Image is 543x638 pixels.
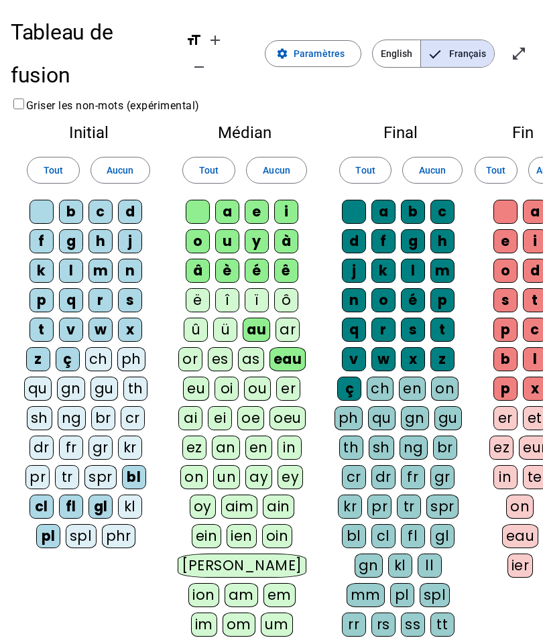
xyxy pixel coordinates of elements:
[21,125,156,141] h2: Initial
[186,54,213,80] button: Diminuer la taille de la police
[245,288,269,312] div: ï
[59,495,83,519] div: fl
[493,377,518,401] div: p
[294,46,345,62] span: Paramètres
[88,495,113,519] div: gl
[177,125,312,141] h2: Médian
[190,495,216,519] div: oy
[342,524,366,548] div: bl
[401,465,425,489] div: fr
[215,377,239,401] div: oi
[215,200,239,224] div: a
[274,259,298,283] div: ê
[371,259,396,283] div: k
[178,347,202,371] div: or
[29,436,54,460] div: dr
[66,524,97,548] div: spl
[505,40,532,67] button: Entrer en plein écran
[278,436,302,460] div: in
[347,583,385,607] div: mm
[29,229,54,253] div: f
[263,162,290,178] span: Aucun
[400,436,428,460] div: ng
[178,406,202,430] div: ai
[276,318,300,342] div: ar
[430,288,455,312] div: p
[401,347,425,371] div: x
[342,613,366,637] div: rr
[368,406,396,430] div: qu
[223,613,255,637] div: om
[29,288,54,312] div: p
[274,288,298,312] div: ô
[278,465,303,489] div: ey
[431,377,459,401] div: on
[430,465,455,489] div: gr
[59,259,83,283] div: l
[430,524,455,548] div: gl
[371,524,396,548] div: cl
[355,162,375,178] span: Tout
[91,406,115,430] div: br
[402,157,462,184] button: Aucun
[245,229,269,253] div: y
[36,524,60,548] div: pl
[430,259,455,283] div: m
[276,48,288,60] mat-icon: settings
[202,27,229,54] button: Augmenter la taille de la police
[371,465,396,489] div: dr
[371,613,396,637] div: rs
[85,347,112,371] div: ch
[84,465,117,489] div: spr
[215,229,239,253] div: u
[493,406,518,430] div: er
[342,347,366,371] div: v
[88,259,113,283] div: m
[475,157,518,184] button: Tout
[118,259,142,283] div: n
[339,157,392,184] button: Tout
[102,524,136,548] div: phr
[244,377,271,401] div: ou
[430,347,455,371] div: z
[186,259,210,283] div: â
[27,406,52,430] div: sh
[274,229,298,253] div: à
[493,465,518,489] div: in
[342,465,366,489] div: cr
[511,46,527,62] mat-icon: open_in_full
[27,157,80,184] button: Tout
[507,554,534,578] div: ier
[186,32,202,48] mat-icon: format_size
[122,465,146,489] div: bl
[493,347,518,371] div: b
[213,465,240,489] div: un
[90,377,118,401] div: gu
[418,554,442,578] div: ll
[263,583,296,607] div: em
[213,318,237,342] div: ü
[420,583,450,607] div: spl
[506,495,534,519] div: on
[274,200,298,224] div: i
[88,288,113,312] div: r
[372,40,495,68] mat-button-toggle-group: Language selection
[245,259,269,283] div: é
[430,318,455,342] div: t
[246,157,306,184] button: Aucun
[11,99,200,112] label: Griser les non-mots (expérimental)
[186,229,210,253] div: o
[118,436,142,460] div: kr
[88,436,113,460] div: gr
[243,318,270,342] div: au
[337,377,361,401] div: ç
[29,495,54,519] div: cl
[11,11,175,97] h1: Tableau de fusion
[221,495,258,519] div: aim
[371,200,396,224] div: a
[493,318,518,342] div: p
[118,318,142,342] div: x
[245,200,269,224] div: e
[263,495,294,519] div: ain
[59,436,83,460] div: fr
